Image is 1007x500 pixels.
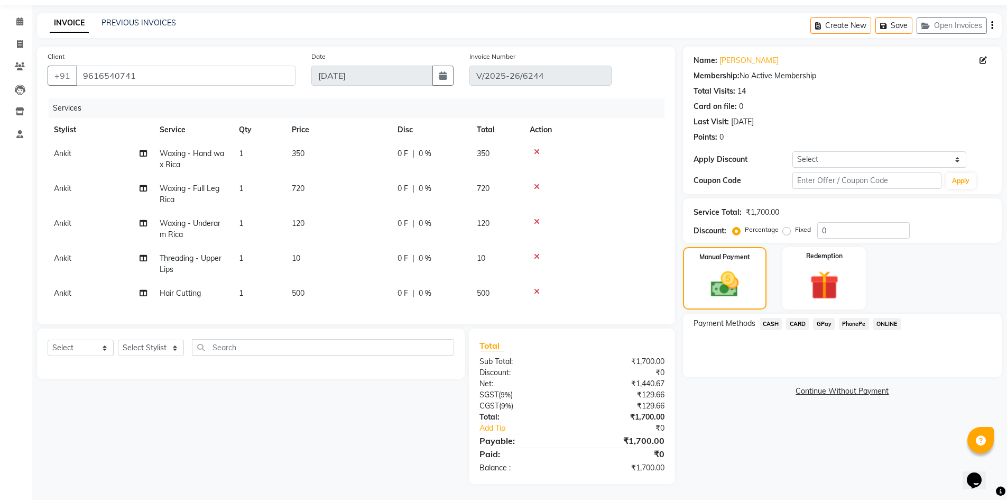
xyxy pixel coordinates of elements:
[946,173,976,189] button: Apply
[694,116,729,128] div: Last Visit:
[472,356,572,367] div: Sub Total:
[477,149,489,158] span: 350
[472,412,572,423] div: Total:
[469,52,515,61] label: Invoice Number
[419,288,431,299] span: 0 %
[239,149,243,158] span: 1
[398,218,408,229] span: 0 F
[810,17,871,34] button: Create New
[731,116,754,128] div: [DATE]
[839,318,869,330] span: PhonePe
[54,253,71,263] span: Ankit
[572,389,672,401] div: ₹129.66
[719,132,724,143] div: 0
[760,318,782,330] span: CASH
[292,288,304,298] span: 500
[813,318,835,330] span: GPay
[391,118,470,142] th: Disc
[694,132,717,143] div: Points:
[479,340,504,351] span: Total
[589,423,672,434] div: ₹0
[48,118,153,142] th: Stylist
[694,207,742,218] div: Service Total:
[694,70,740,81] div: Membership:
[477,288,489,298] span: 500
[76,66,295,86] input: Search by Name/Mobile/Email/Code
[285,118,391,142] th: Price
[477,184,489,193] span: 720
[54,184,71,193] span: Ankit
[412,218,414,229] span: |
[572,462,672,474] div: ₹1,700.00
[412,148,414,159] span: |
[699,252,750,262] label: Manual Payment
[48,66,77,86] button: +91
[572,401,672,412] div: ₹129.66
[694,318,755,329] span: Payment Methods
[160,184,219,204] span: Waxing - Full Leg Rica
[192,339,454,356] input: Search
[694,101,737,112] div: Card on file:
[801,267,848,303] img: _gift.svg
[292,149,304,158] span: 350
[233,118,285,142] th: Qty
[472,367,572,378] div: Discount:
[472,423,588,434] a: Add Tip
[694,175,793,186] div: Coupon Code
[479,390,498,399] span: SGST
[153,118,233,142] th: Service
[292,184,304,193] span: 720
[572,448,672,460] div: ₹0
[398,148,408,159] span: 0 F
[48,52,64,61] label: Client
[419,218,431,229] span: 0 %
[477,253,485,263] span: 10
[292,219,304,228] span: 120
[572,367,672,378] div: ₹0
[412,253,414,264] span: |
[160,288,201,298] span: Hair Cutting
[398,288,408,299] span: 0 F
[49,98,672,118] div: Services
[746,207,779,218] div: ₹1,700.00
[160,253,221,274] span: Threading - Upper Lips
[963,458,996,489] iframe: chat widget
[523,118,664,142] th: Action
[479,401,499,411] span: CGST
[501,402,511,410] span: 9%
[472,401,572,412] div: ( )
[472,462,572,474] div: Balance :
[50,14,89,33] a: INVOICE
[694,55,717,66] div: Name:
[792,172,941,189] input: Enter Offer / Coupon Code
[875,17,912,34] button: Save
[572,356,672,367] div: ₹1,700.00
[239,184,243,193] span: 1
[572,412,672,423] div: ₹1,700.00
[419,183,431,194] span: 0 %
[54,149,71,158] span: Ankit
[160,219,220,239] span: Waxing - Underarm Rica
[745,225,779,234] label: Percentage
[398,253,408,264] span: 0 F
[694,86,735,97] div: Total Visits:
[694,70,991,81] div: No Active Membership
[873,318,901,330] span: ONLINE
[702,268,747,301] img: _cash.svg
[501,390,511,399] span: 9%
[786,318,809,330] span: CARD
[54,288,71,298] span: Ankit
[472,434,572,447] div: Payable:
[160,149,224,169] span: Waxing - Hand wax Rica
[739,101,743,112] div: 0
[917,17,987,34] button: Open Invoices
[477,219,489,228] span: 120
[311,52,326,61] label: Date
[737,86,746,97] div: 14
[54,219,71,228] span: Ankit
[572,434,672,447] div: ₹1,700.00
[719,55,779,66] a: [PERSON_NAME]
[419,253,431,264] span: 0 %
[685,386,1000,397] a: Continue Without Payment
[572,378,672,389] div: ₹1,440.67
